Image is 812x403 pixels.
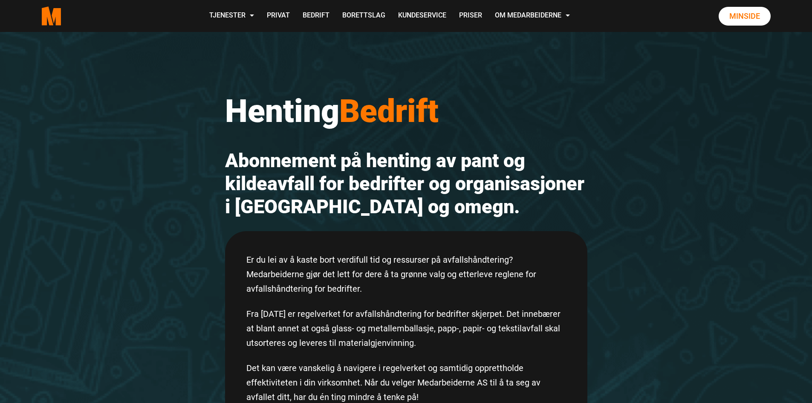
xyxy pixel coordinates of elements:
a: Kundeservice [392,1,453,31]
h1: Henting [225,92,587,130]
a: Tjenester [203,1,260,31]
a: Om Medarbeiderne [488,1,576,31]
a: Minside [719,7,771,26]
a: Bedrift [296,1,336,31]
h2: Abonnement på henting av pant og kildeavfall for bedrifter og organisasjoner i [GEOGRAPHIC_DATA] ... [225,149,587,218]
p: Fra [DATE] er regelverket for avfallshåndtering for bedrifter skjerpet. Det innebærer at blant an... [246,307,566,350]
p: Er du lei av å kaste bort verdifull tid og ressurser på avfallshåndtering? Medarbeiderne gjør det... [246,252,566,296]
a: Privat [260,1,296,31]
a: Priser [453,1,488,31]
span: Bedrift [339,92,439,130]
a: Borettslag [336,1,392,31]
